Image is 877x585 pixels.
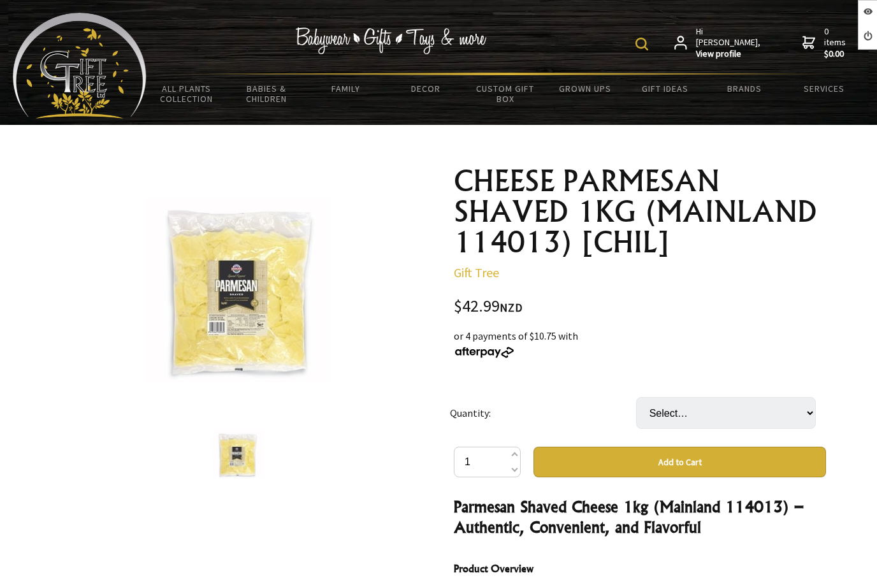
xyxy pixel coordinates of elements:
[802,26,848,60] a: 0 items$0.00
[625,75,705,102] a: Gift Ideas
[785,75,864,102] a: Services
[147,75,226,112] a: All Plants Collection
[696,48,762,60] strong: View profile
[546,75,625,102] a: Grown Ups
[13,13,147,119] img: Babyware - Gifts - Toys and more...
[306,75,386,102] a: Family
[226,75,306,112] a: Babies & Children
[635,38,648,50] img: product search
[705,75,785,102] a: Brands
[450,379,636,447] td: Quantity:
[824,48,848,60] strong: $0.00
[296,27,487,54] img: Babywear - Gifts - Toys & more
[209,430,265,479] img: CHEESE PARMESAN SHAVED 1KG (MAINLAND 114013) [CHIL]
[386,75,465,102] a: Decor
[454,166,826,257] h1: CHEESE PARMESAN SHAVED 1KG (MAINLAND 114013) [CHIL]
[454,347,515,358] img: Afterpay
[454,497,804,537] strong: Parmesan Shaved Cheese 1kg (Mainland 114013) – Authentic, Convenient, and Flavorful
[824,25,848,60] span: 0 items
[454,298,826,315] div: $42.99
[454,264,499,280] a: Gift Tree
[500,300,523,315] span: NZD
[454,562,533,575] strong: Product Overview
[465,75,545,112] a: Custom Gift Box
[696,26,762,60] span: Hi [PERSON_NAME],
[674,26,762,60] a: Hi [PERSON_NAME],View profile
[131,197,344,382] img: CHEESE PARMESAN SHAVED 1KG (MAINLAND 114013) [CHIL]
[454,328,826,359] div: or 4 payments of $10.75 with
[533,447,826,477] button: Add to Cart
